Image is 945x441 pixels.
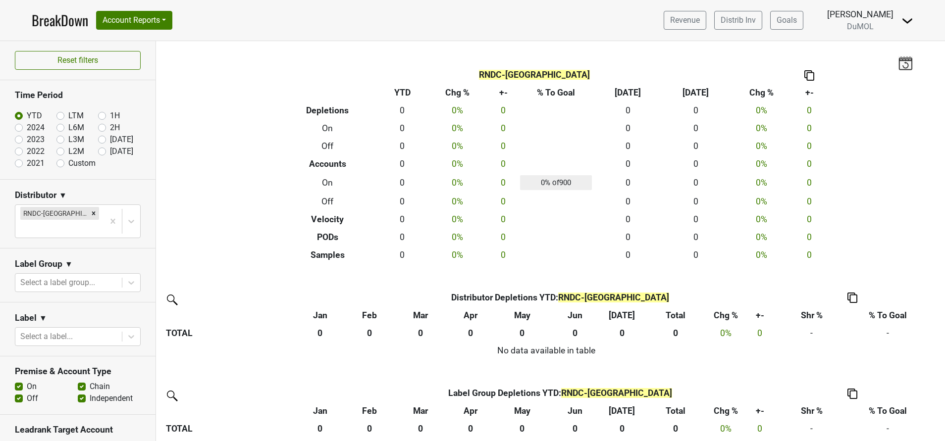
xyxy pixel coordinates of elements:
[379,101,425,119] td: 0
[379,193,425,210] td: 0
[662,173,730,193] td: 0
[276,101,379,119] th: Depletions
[394,420,447,438] th: 0
[394,402,447,420] th: Mar: activate to sort column ascending
[425,193,489,210] td: 0 %
[847,306,929,324] th: % To Goal: activate to sort column ascending
[59,190,67,201] span: ▼
[379,210,425,228] td: 0
[68,146,84,157] label: L2M
[662,119,730,137] td: 0
[425,210,489,228] td: 0 %
[793,173,826,193] td: 0
[550,402,600,420] th: Jun: activate to sort column ascending
[379,155,425,173] td: 0
[662,101,730,119] td: 0
[714,11,762,30] a: Distrib Inv
[707,402,744,420] th: Chg %: activate to sort column ascending
[276,137,379,155] th: Off
[15,366,141,377] h3: Premise & Account Type
[425,137,489,155] td: 0 %
[27,157,45,169] label: 2021
[776,420,847,438] td: -
[32,10,88,31] a: BreakDown
[489,155,518,173] td: 0
[561,388,672,398] span: RNDC-[GEOGRAPHIC_DATA]
[425,173,489,193] td: 0 %
[793,246,826,264] td: 0
[379,119,425,137] td: 0
[489,173,518,193] td: 0
[720,328,732,338] span: 0%
[558,293,669,302] span: RNDC-[GEOGRAPHIC_DATA]
[550,324,600,342] th: 0
[730,228,793,246] td: 0 %
[296,324,345,342] th: 0
[447,402,494,420] th: Apr: activate to sort column ascending
[479,70,590,80] span: RNDC-[GEOGRAPHIC_DATA]
[757,424,762,434] span: 0
[379,228,425,246] td: 0
[345,385,776,402] th: Label Group Depletions YTD :
[163,342,929,360] td: No data available in table
[594,193,662,210] td: 0
[804,70,814,81] img: Copy to clipboard
[662,228,730,246] td: 0
[27,110,42,122] label: YTD
[793,210,826,228] td: 0
[730,119,793,137] td: 0 %
[594,101,662,119] td: 0
[163,387,179,403] img: filter
[757,328,762,338] span: 0
[276,119,379,137] th: On
[494,306,550,324] th: May: activate to sort column ascending
[15,190,56,200] h3: Distributor
[447,420,494,438] th: 0
[345,324,394,342] th: 0
[730,246,793,264] td: 0 %
[730,84,793,101] th: Chg %
[898,56,913,70] img: last_updated_date
[594,246,662,264] td: 0
[847,22,874,31] span: DuMOL
[68,157,96,169] label: Custom
[27,122,45,134] label: 2024
[600,402,643,420] th: Jul: activate to sort column ascending
[27,146,45,157] label: 2022
[110,134,133,146] label: [DATE]
[662,137,730,155] td: 0
[39,312,47,324] span: ▼
[643,324,707,342] th: 0
[276,246,379,264] th: Samples
[96,11,172,30] button: Account Reports
[68,122,84,134] label: L6M
[793,137,826,155] td: 0
[730,155,793,173] td: 0 %
[110,146,133,157] label: [DATE]
[163,402,296,420] th: &nbsp;: activate to sort column ascending
[776,402,847,420] th: Shr %: activate to sort column ascending
[345,420,394,438] th: 0
[847,389,857,399] img: Copy to clipboard
[110,122,120,134] label: 2H
[594,155,662,173] td: 0
[276,173,379,193] th: On
[379,173,425,193] td: 0
[489,119,518,137] td: 0
[494,324,550,342] th: 0
[379,84,425,101] th: YTD
[163,291,179,307] img: filter
[901,15,913,27] img: Dropdown Menu
[730,101,793,119] td: 0 %
[662,246,730,264] td: 0
[394,306,447,324] th: Mar: activate to sort column ascending
[163,306,296,324] th: &nbsp;: activate to sort column ascending
[662,84,730,101] th: [DATE]
[15,90,141,100] h3: Time Period
[425,101,489,119] td: 0 %
[27,134,45,146] label: 2023
[20,207,88,220] div: RNDC-[GEOGRAPHIC_DATA]
[425,155,489,173] td: 0 %
[447,306,494,324] th: Apr: activate to sort column ascending
[594,84,662,101] th: [DATE]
